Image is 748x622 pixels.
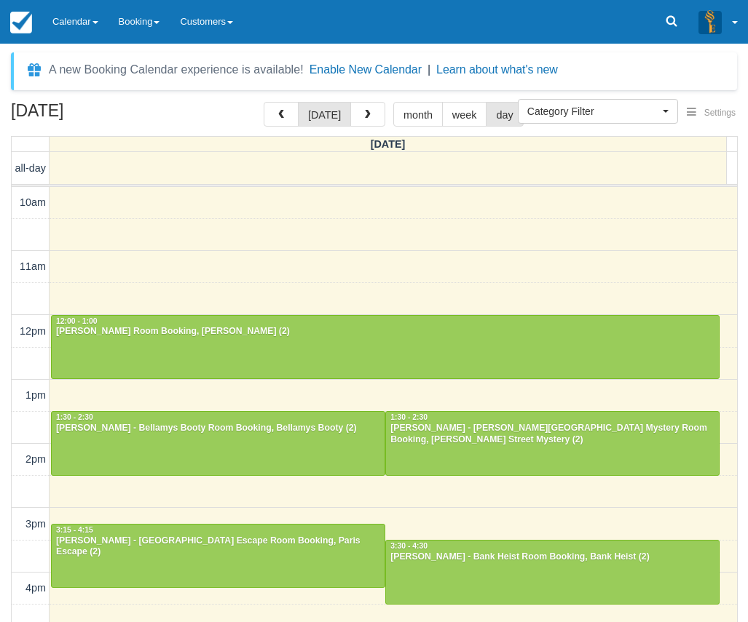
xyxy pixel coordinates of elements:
button: month [393,102,443,127]
a: 3:30 - 4:30[PERSON_NAME] - Bank Heist Room Booking, Bank Heist (2) [385,540,720,604]
span: 1:30 - 2:30 [56,413,93,421]
span: 3:30 - 4:30 [390,542,428,550]
a: 1:30 - 2:30[PERSON_NAME] - Bellamys Booty Room Booking, Bellamys Booty (2) [51,411,385,475]
img: A3 [698,10,722,33]
button: Settings [678,103,744,124]
button: [DATE] [298,102,351,127]
div: [PERSON_NAME] - [GEOGRAPHIC_DATA] Escape Room Booking, Paris Escape (2) [55,535,381,559]
span: Category Filter [527,104,659,119]
span: 1pm [25,389,46,401]
a: 3:15 - 4:15[PERSON_NAME] - [GEOGRAPHIC_DATA] Escape Room Booking, Paris Escape (2) [51,524,385,588]
div: [PERSON_NAME] - Bank Heist Room Booking, Bank Heist (2) [390,551,715,563]
span: 3pm [25,518,46,530]
div: A new Booking Calendar experience is available! [49,61,304,79]
h2: [DATE] [11,102,195,129]
button: Category Filter [518,99,678,124]
span: Settings [704,108,736,118]
span: 12:00 - 1:00 [56,317,98,325]
span: 1:30 - 2:30 [390,413,428,421]
span: 12pm [20,325,46,337]
span: 3:15 - 4:15 [56,526,93,534]
div: [PERSON_NAME] - [PERSON_NAME][GEOGRAPHIC_DATA] Mystery Room Booking, [PERSON_NAME] Street Mystery... [390,423,715,446]
a: Learn about what's new [436,63,558,76]
button: Enable New Calendar [310,63,422,77]
span: 11am [20,260,46,272]
span: 2pm [25,453,46,465]
button: week [442,102,487,127]
span: 10am [20,196,46,208]
img: checkfront-main-nav-mini-logo.png [10,12,32,33]
div: [PERSON_NAME] - Bellamys Booty Room Booking, Bellamys Booty (2) [55,423,381,434]
div: [PERSON_NAME] Room Booking, [PERSON_NAME] (2) [55,326,715,338]
span: all-day [15,162,46,174]
span: | [428,63,430,76]
span: 4pm [25,582,46,594]
a: 1:30 - 2:30[PERSON_NAME] - [PERSON_NAME][GEOGRAPHIC_DATA] Mystery Room Booking, [PERSON_NAME] Str... [385,411,720,475]
button: day [486,102,523,127]
span: [DATE] [371,138,406,150]
a: 12:00 - 1:00[PERSON_NAME] Room Booking, [PERSON_NAME] (2) [51,315,720,379]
